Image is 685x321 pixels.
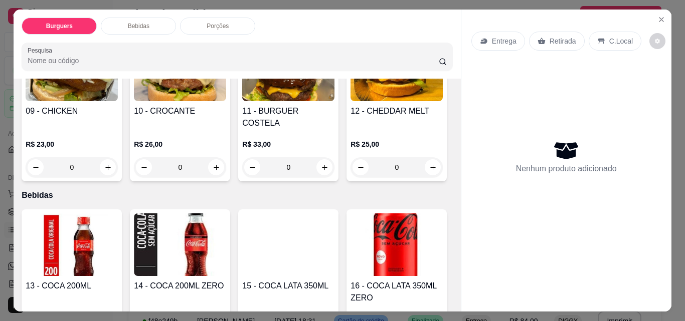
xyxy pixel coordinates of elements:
p: C.Local [609,36,633,46]
p: Entrega [492,36,517,46]
img: product-image [134,213,226,276]
h4: 12 - CHEDDAR MELT [351,105,443,117]
p: Retirada [550,36,576,46]
button: decrease-product-quantity [649,33,665,49]
p: Bebidas [128,22,149,30]
p: Bebidas [22,189,452,201]
h4: 15 - COCA LATA 350ML [242,280,334,292]
p: R$ 25,00 [351,139,443,149]
img: product-image [351,213,443,276]
p: R$ 23,00 [26,139,118,149]
p: R$ 26,00 [134,139,226,149]
h4: 11 - BURGUER COSTELA [242,105,334,129]
p: Nenhum produto adicionado [516,163,617,175]
img: product-image [26,213,118,276]
button: Close [653,12,669,28]
h4: 13 - COCA 200ML [26,280,118,292]
h4: 09 - CHICKEN [26,105,118,117]
label: Pesquisa [28,46,56,55]
input: Pesquisa [28,56,439,66]
p: R$ 33,00 [242,139,334,149]
p: Burguers [46,22,73,30]
h4: 16 - COCA LATA 350ML ZERO [351,280,443,304]
h4: 10 - CROCANTE [134,105,226,117]
img: product-image [242,213,334,276]
h4: 14 - COCA 200ML ZERO [134,280,226,292]
p: Porções [207,22,229,30]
